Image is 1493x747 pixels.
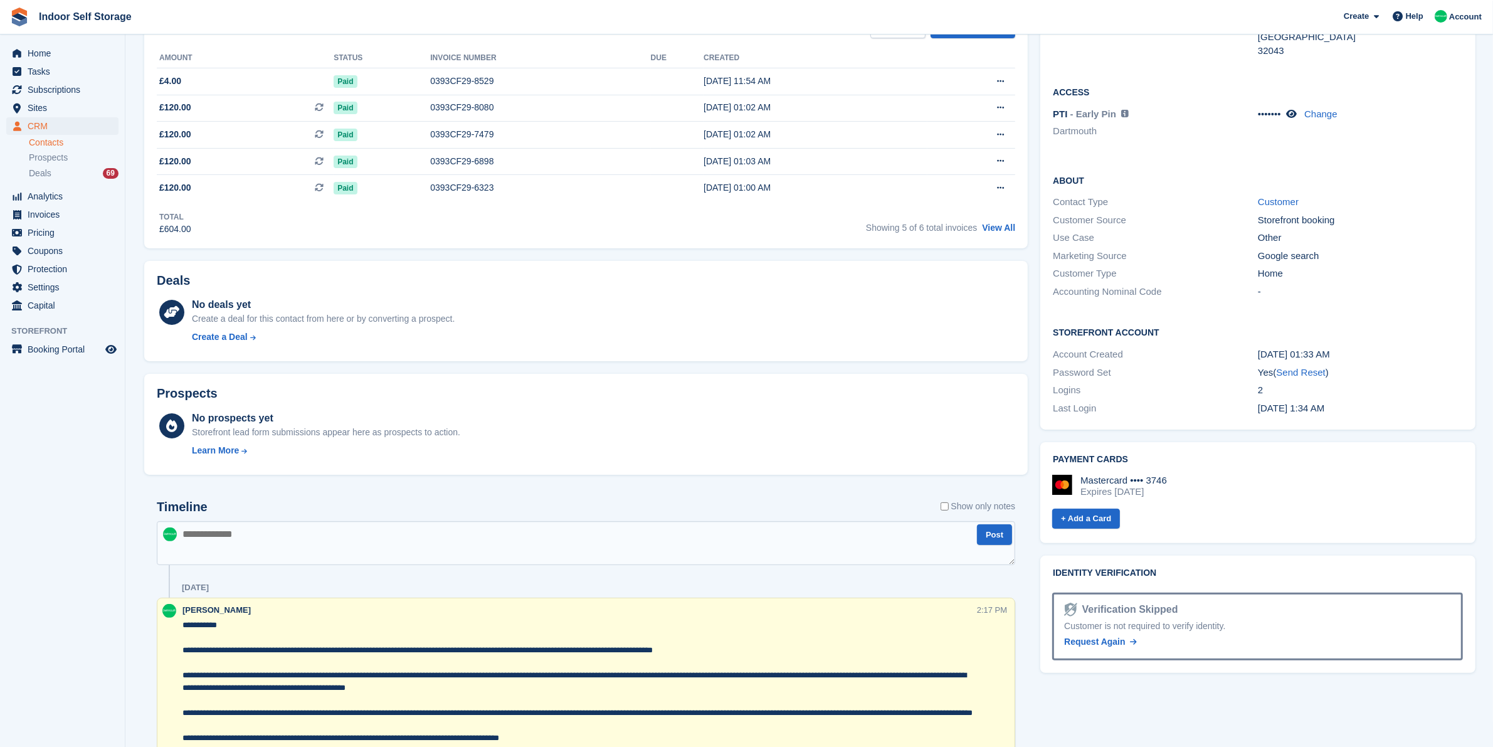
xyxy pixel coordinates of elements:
span: Settings [28,278,103,296]
span: £120.00 [159,155,191,168]
span: Paid [334,75,357,88]
span: ••••••• [1258,109,1281,119]
span: Paid [334,129,357,141]
h2: About [1053,174,1463,186]
div: 0393CF29-8080 [430,101,650,114]
span: Storefront [11,325,125,337]
div: 0393CF29-7479 [430,128,650,141]
h2: Storefront Account [1053,326,1463,338]
span: Tasks [28,63,103,80]
div: - [1258,285,1463,299]
span: £120.00 [159,181,191,194]
span: Booking Portal [28,341,103,358]
a: menu [6,81,119,98]
span: Deals [29,167,51,179]
a: menu [6,188,119,205]
a: Create a Deal [192,331,455,344]
a: menu [6,242,119,260]
input: Show only notes [941,500,949,513]
a: menu [6,278,119,296]
span: Help [1406,10,1423,23]
div: Customer is not required to verify identity. [1064,620,1451,633]
label: Show only notes [941,500,1016,513]
span: Subscriptions [28,81,103,98]
div: Create a Deal [192,331,248,344]
div: Logins [1053,383,1258,398]
li: Dartmouth [1053,124,1258,139]
a: + Add a Card [1052,509,1120,529]
a: Preview store [103,342,119,357]
div: Customer Type [1053,267,1258,281]
span: £4.00 [159,75,181,88]
div: Learn More [192,444,239,457]
a: menu [6,341,119,358]
span: Pricing [28,224,103,241]
div: Marketing Source [1053,249,1258,263]
a: Send Reset [1277,367,1326,378]
span: Protection [28,260,103,278]
a: Customer [1258,196,1299,207]
a: Change [1304,109,1337,119]
a: View All [982,223,1015,233]
a: Contacts [29,137,119,149]
a: menu [6,206,119,223]
div: Storefront lead form submissions appear here as prospects to action. [192,426,460,439]
div: Home [1258,267,1463,281]
div: Accounting Nominal Code [1053,285,1258,299]
h2: Identity verification [1053,568,1463,578]
div: Storefront booking [1258,213,1463,228]
span: ( ) [1274,367,1329,378]
th: Invoice number [430,48,650,68]
th: Status [334,48,430,68]
span: £120.00 [159,128,191,141]
a: menu [6,117,119,135]
a: menu [6,224,119,241]
div: Password Set [1053,366,1258,380]
div: Contact Type [1053,195,1258,209]
span: £120.00 [159,101,191,114]
span: Account [1449,11,1482,23]
div: Account Created [1053,347,1258,362]
th: Created [704,48,927,68]
div: 69 [103,168,119,179]
a: menu [6,63,119,80]
a: Request Again [1064,635,1137,649]
th: Due [651,48,704,68]
div: No prospects yet [192,411,460,426]
a: menu [6,260,119,278]
div: 0393CF29-6898 [430,155,650,168]
div: Yes [1258,366,1463,380]
a: menu [6,297,119,314]
div: [GEOGRAPHIC_DATA] [1258,30,1463,45]
span: Paid [334,102,357,114]
div: Other [1258,231,1463,245]
span: Sites [28,99,103,117]
a: Deals 69 [29,167,119,180]
span: Coupons [28,242,103,260]
h2: Prospects [157,386,218,401]
span: Request Again [1064,637,1126,647]
div: [DATE] 01:00 AM [704,181,927,194]
div: Total [159,211,191,223]
div: [DATE] 01:03 AM [704,155,927,168]
div: [DATE] [182,583,209,593]
span: PTI [1053,109,1067,119]
h2: Deals [157,273,190,288]
div: [DATE] 01:33 AM [1258,347,1463,362]
span: Home [28,45,103,62]
div: Mastercard •••• 3746 [1080,475,1167,486]
div: 2 [1258,383,1463,398]
div: 32043 [1258,44,1463,58]
span: Showing 5 of 6 total invoices [866,223,977,233]
div: 0393CF29-8529 [430,75,650,88]
h2: Access [1053,85,1463,98]
div: [DATE] 01:02 AM [704,128,927,141]
div: Last Login [1053,401,1258,416]
div: Customer Source [1053,213,1258,228]
th: Amount [157,48,334,68]
a: Prospects [29,151,119,164]
a: Learn More [192,444,460,457]
span: CRM [28,117,103,135]
img: Helen Nicholls [162,604,176,618]
a: Indoor Self Storage [34,6,137,27]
